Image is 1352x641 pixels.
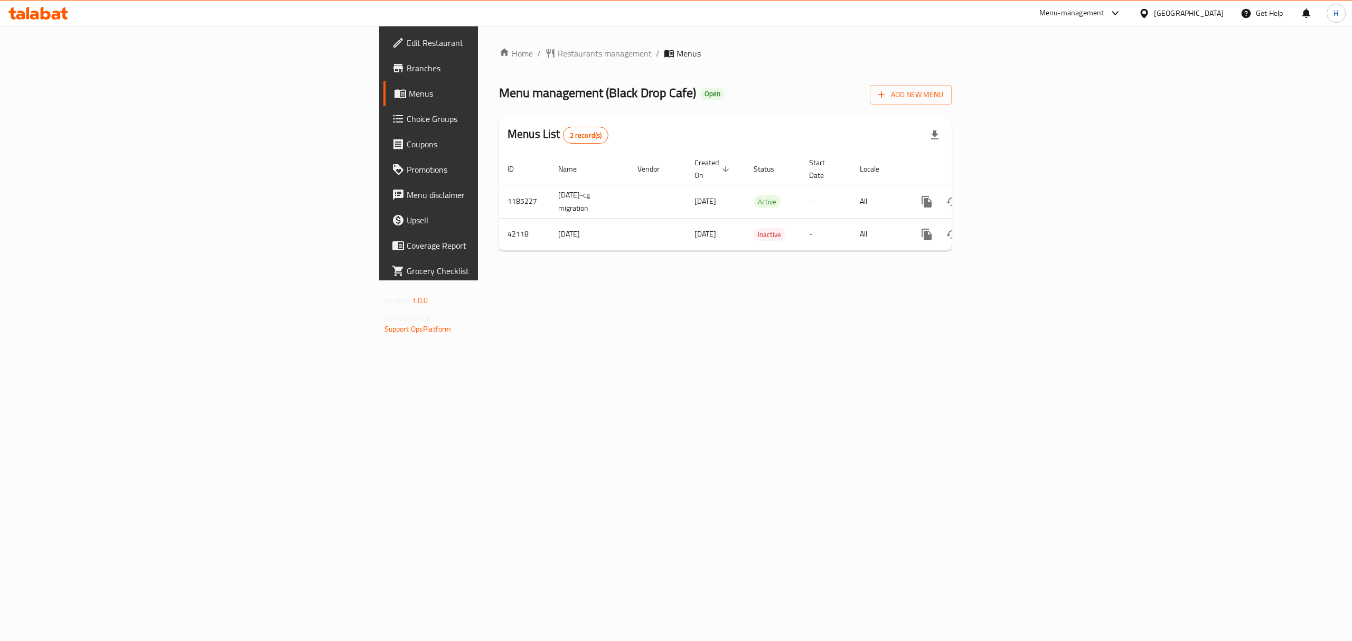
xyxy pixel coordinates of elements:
[906,153,1024,185] th: Actions
[499,153,1024,251] table: enhanced table
[694,156,733,182] span: Created On
[914,189,940,214] button: more
[700,88,725,100] div: Open
[801,218,851,250] td: -
[656,47,660,60] li: /
[637,163,673,175] span: Vendor
[564,130,608,140] span: 2 record(s)
[407,265,597,277] span: Grocery Checklist
[383,182,605,208] a: Menu disclaimer
[922,122,947,148] div: Export file
[940,222,965,247] button: Change Status
[383,131,605,157] a: Coupons
[383,55,605,81] a: Branches
[508,163,528,175] span: ID
[860,163,893,175] span: Locale
[694,227,716,241] span: [DATE]
[383,106,605,131] a: Choice Groups
[384,322,452,336] a: Support.OpsPlatform
[870,85,952,105] button: Add New Menu
[383,233,605,258] a: Coverage Report
[754,195,781,208] div: Active
[407,36,597,49] span: Edit Restaurant
[677,47,701,60] span: Menus
[407,214,597,227] span: Upsell
[754,163,788,175] span: Status
[851,218,906,250] td: All
[383,81,605,106] a: Menus
[384,294,410,307] span: Version:
[563,127,609,144] div: Total records count
[383,208,605,233] a: Upsell
[754,229,785,241] span: Inactive
[383,258,605,284] a: Grocery Checklist
[700,89,725,98] span: Open
[1039,7,1104,20] div: Menu-management
[383,157,605,182] a: Promotions
[851,185,906,218] td: All
[407,188,597,201] span: Menu disclaimer
[1334,7,1338,19] span: H
[412,294,428,307] span: 1.0.0
[384,312,433,325] span: Get support on:
[878,88,943,101] span: Add New Menu
[409,87,597,100] span: Menus
[809,156,839,182] span: Start Date
[754,196,781,208] span: Active
[407,239,597,252] span: Coverage Report
[694,194,716,208] span: [DATE]
[383,30,605,55] a: Edit Restaurant
[407,62,597,74] span: Branches
[508,126,608,144] h2: Menus List
[407,138,597,150] span: Coupons
[407,163,597,176] span: Promotions
[558,163,590,175] span: Name
[754,228,785,241] div: Inactive
[1154,7,1224,19] div: [GEOGRAPHIC_DATA]
[801,185,851,218] td: -
[407,112,597,125] span: Choice Groups
[499,47,952,60] nav: breadcrumb
[914,222,940,247] button: more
